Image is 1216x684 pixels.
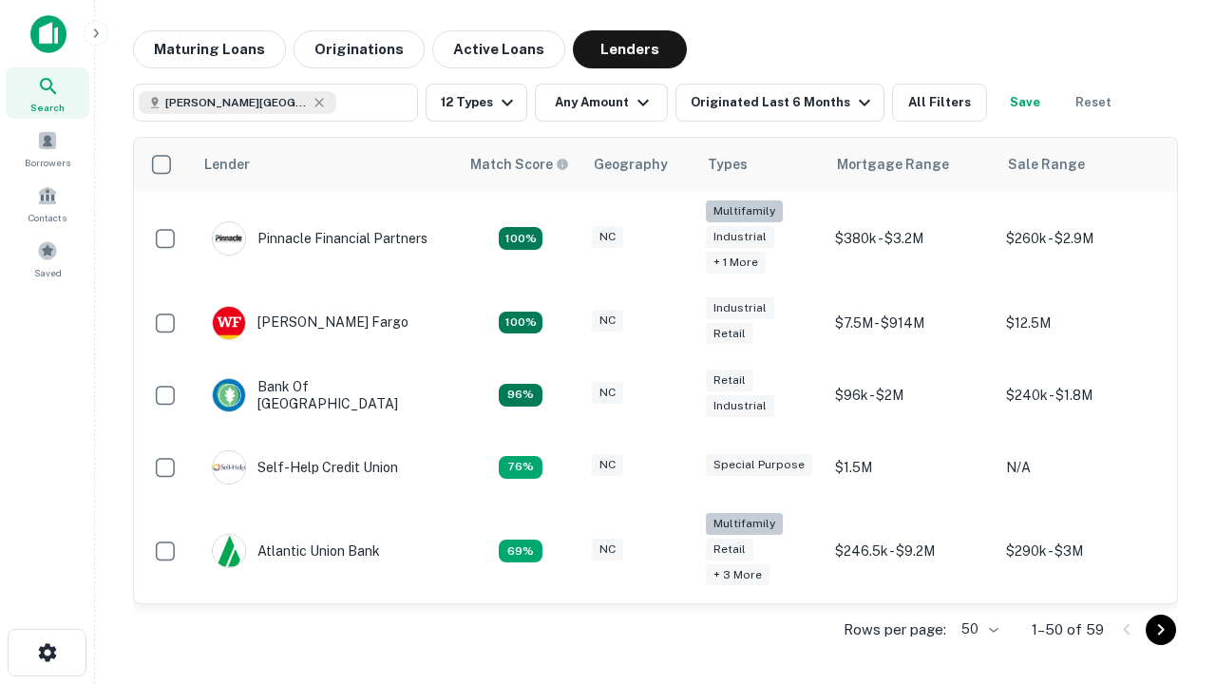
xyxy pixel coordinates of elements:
div: Lender [204,153,250,176]
div: Capitalize uses an advanced AI algorithm to match your search with the best lender. The match sco... [470,154,569,175]
div: Self-help Credit Union [212,450,398,484]
img: capitalize-icon.png [30,15,66,53]
button: Reset [1063,84,1124,122]
td: $260k - $2.9M [997,191,1168,287]
div: Retail [706,539,753,560]
td: $380k - $3.2M [826,191,997,287]
div: Mortgage Range [837,153,949,176]
div: Matching Properties: 11, hasApolloMatch: undefined [499,456,542,479]
th: Types [696,138,826,191]
div: [PERSON_NAME] Fargo [212,306,408,340]
a: Search [6,67,89,119]
div: Industrial [706,226,774,248]
div: + 3 more [706,564,769,586]
button: 12 Types [426,84,527,122]
div: Special Purpose [706,454,812,476]
button: Save your search to get updates of matches that match your search criteria. [995,84,1055,122]
th: Geography [582,138,696,191]
div: Geography [594,153,668,176]
div: Retail [706,370,753,391]
p: Rows per page: [844,618,946,641]
th: Mortgage Range [826,138,997,191]
div: Matching Properties: 14, hasApolloMatch: undefined [499,384,542,407]
div: + 1 more [706,252,766,274]
td: $7.5M - $914M [826,287,997,359]
a: Saved [6,233,89,284]
div: Industrial [706,297,774,319]
button: Originated Last 6 Months [675,84,884,122]
a: Borrowers [6,123,89,174]
th: Capitalize uses an advanced AI algorithm to match your search with the best lender. The match sco... [459,138,582,191]
span: Contacts [28,210,66,225]
a: Contacts [6,178,89,229]
img: picture [213,379,245,411]
th: Sale Range [997,138,1168,191]
td: $290k - $3M [997,503,1168,599]
button: All Filters [892,84,987,122]
div: NC [592,454,623,476]
iframe: Chat Widget [1121,532,1216,623]
div: Multifamily [706,513,783,535]
button: Lenders [573,30,687,68]
div: Atlantic Union Bank [212,534,380,568]
div: Originated Last 6 Months [691,91,876,114]
div: NC [592,539,623,560]
td: N/A [997,431,1168,503]
td: $96k - $2M [826,359,997,431]
img: picture [213,535,245,567]
div: Matching Properties: 15, hasApolloMatch: undefined [499,312,542,334]
div: Multifamily [706,200,783,222]
div: NC [592,226,623,248]
div: Matching Properties: 10, hasApolloMatch: undefined [499,540,542,562]
div: Bank Of [GEOGRAPHIC_DATA] [212,378,440,412]
button: Originations [294,30,425,68]
div: NC [592,382,623,404]
img: picture [213,307,245,339]
td: $240k - $1.8M [997,359,1168,431]
td: $12.5M [997,287,1168,359]
td: $246.5k - $9.2M [826,503,997,599]
div: Industrial [706,395,774,417]
td: $1.5M [826,431,997,503]
th: Lender [193,138,459,191]
img: picture [213,222,245,255]
div: Matching Properties: 26, hasApolloMatch: undefined [499,227,542,250]
span: Saved [34,265,62,280]
span: Search [30,100,65,115]
div: Sale Range [1008,153,1085,176]
button: Active Loans [432,30,565,68]
div: Pinnacle Financial Partners [212,221,427,256]
button: Any Amount [535,84,668,122]
h6: Match Score [470,154,565,175]
button: Go to next page [1146,615,1176,645]
div: Types [708,153,748,176]
p: 1–50 of 59 [1032,618,1104,641]
span: Borrowers [25,155,70,170]
span: [PERSON_NAME][GEOGRAPHIC_DATA], [GEOGRAPHIC_DATA] [165,94,308,111]
img: picture [213,451,245,484]
div: 50 [954,616,1001,643]
div: Retail [706,323,753,345]
button: Maturing Loans [133,30,286,68]
div: NC [592,310,623,332]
